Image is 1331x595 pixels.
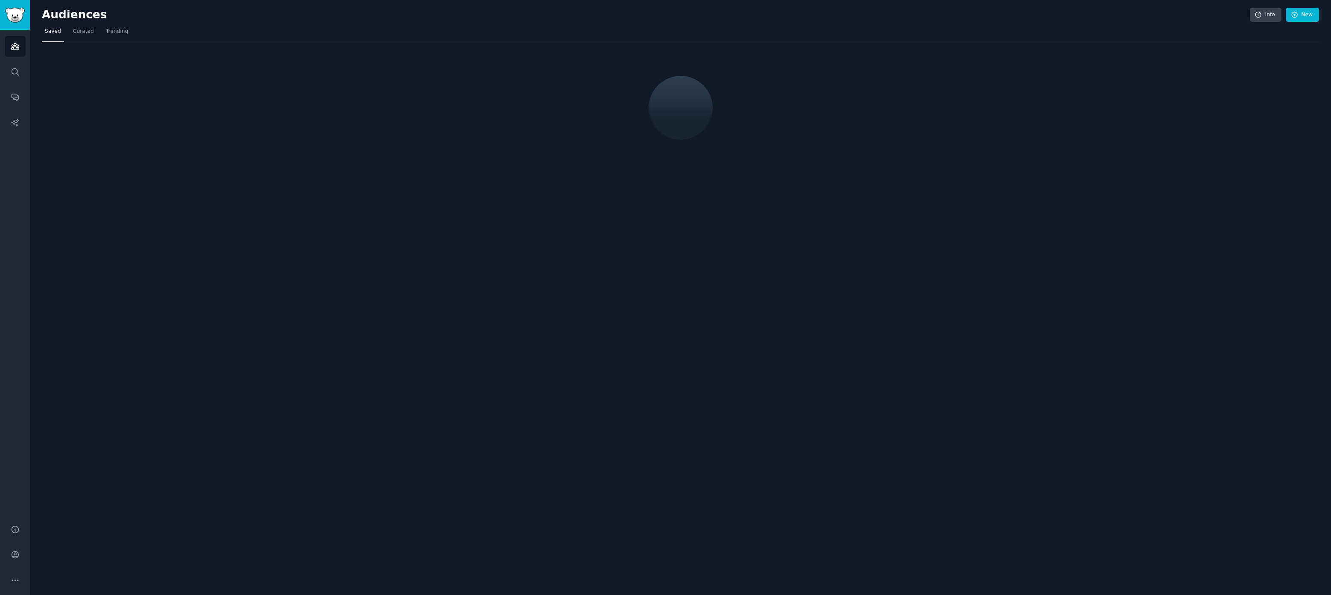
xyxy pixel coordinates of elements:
span: Curated [73,28,94,35]
span: Trending [106,28,128,35]
h2: Audiences [42,8,1250,22]
a: New [1286,8,1319,22]
span: Saved [45,28,61,35]
a: Curated [70,25,97,42]
img: GummySearch logo [5,8,25,23]
a: Saved [42,25,64,42]
a: Trending [103,25,131,42]
a: Info [1250,8,1281,22]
